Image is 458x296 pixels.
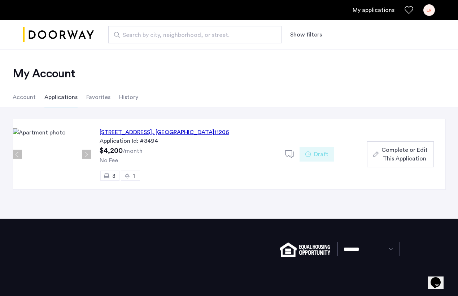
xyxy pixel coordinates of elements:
img: equal-housing.png [280,243,330,257]
button: Next apartment [82,150,91,159]
a: My application [353,6,394,14]
span: 3 [112,173,115,179]
li: Account [13,87,36,107]
img: Apartment photo [13,128,91,180]
select: Language select [337,242,400,256]
span: 1 [133,173,135,179]
sub: /month [123,148,143,154]
button: Show or hide filters [290,30,322,39]
div: [STREET_ADDRESS] 11206 [100,128,229,137]
span: $4,200 [100,147,123,154]
a: Cazamio logo [23,21,94,48]
div: Application Id: #8494 [100,137,276,145]
iframe: chat widget [428,267,451,289]
button: Previous apartment [13,150,22,159]
div: LR [423,4,435,16]
input: Apartment Search [108,26,282,43]
span: Complete or Edit This Application [381,146,428,163]
img: logo [23,21,94,48]
h2: My Account [13,67,446,81]
button: button [367,141,433,167]
span: No Fee [100,158,118,163]
a: Favorites [405,6,413,14]
span: Search by city, neighborhood, or street. [123,31,261,39]
li: Favorites [86,87,110,107]
li: History [119,87,138,107]
span: , [GEOGRAPHIC_DATA] [152,129,214,135]
span: Draft [314,150,328,159]
li: Applications [44,87,78,107]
